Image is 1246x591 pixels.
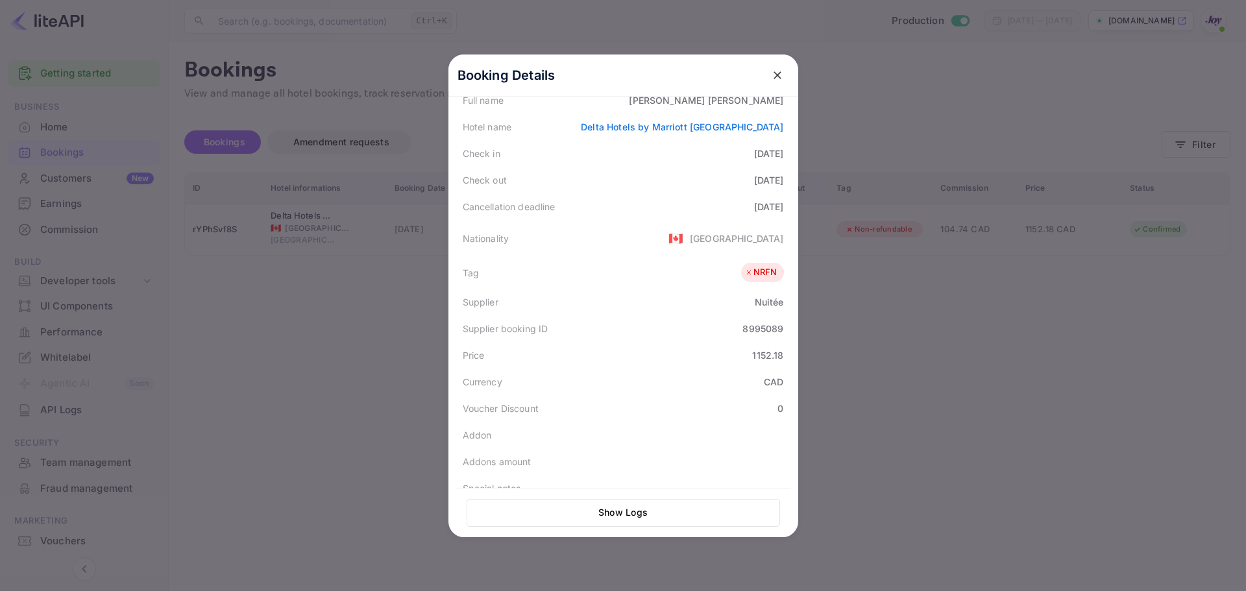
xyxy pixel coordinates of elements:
[764,375,783,389] div: CAD
[755,295,784,309] div: Nuitée
[467,499,780,527] button: Show Logs
[463,481,521,495] div: Special notes
[766,64,789,87] button: close
[754,173,784,187] div: [DATE]
[754,147,784,160] div: [DATE]
[458,66,556,85] p: Booking Details
[463,295,498,309] div: Supplier
[742,322,783,335] div: 8995089
[463,120,512,134] div: Hotel name
[463,348,485,362] div: Price
[744,266,777,279] div: NRFN
[752,348,783,362] div: 1152.18
[463,428,492,442] div: Addon
[463,232,509,245] div: Nationality
[690,232,784,245] div: [GEOGRAPHIC_DATA]
[463,455,531,468] div: Addons amount
[754,200,784,213] div: [DATE]
[463,266,479,280] div: Tag
[463,322,548,335] div: Supplier booking ID
[777,402,783,415] div: 0
[463,93,504,107] div: Full name
[463,200,556,213] div: Cancellation deadline
[668,226,683,250] span: United States
[463,147,500,160] div: Check in
[629,93,783,107] div: [PERSON_NAME] [PERSON_NAME]
[463,402,539,415] div: Voucher Discount
[581,121,783,132] a: Delta Hotels by Marriott [GEOGRAPHIC_DATA]
[463,375,502,389] div: Currency
[463,173,507,187] div: Check out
